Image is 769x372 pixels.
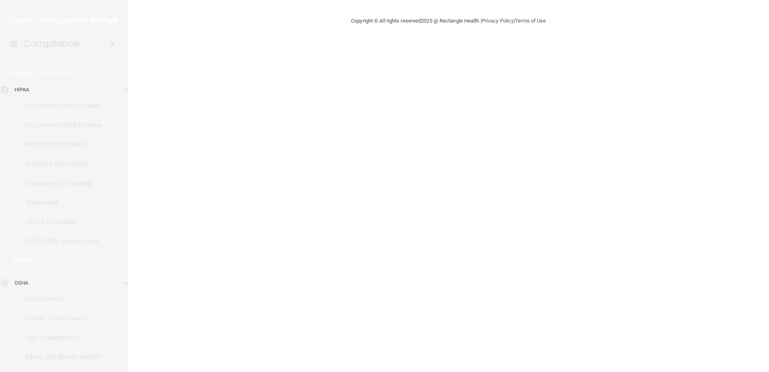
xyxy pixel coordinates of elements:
p: Report an Incident [5,141,115,149]
p: HIPAA Risk Assessment [5,237,115,245]
p: Resources [5,198,115,207]
p: HIPAA [14,85,29,95]
p: HIPAA [11,69,31,79]
h4: Compliance [23,38,79,50]
p: Documents and Policies [5,102,115,110]
a: Privacy Policy [482,18,514,24]
p: Learn More! [35,69,78,79]
p: Safety Data Sheets [5,314,115,322]
img: PMB logo [9,12,119,29]
div: Copyright © All rights reserved 2025 @ Rectangle Health | | [302,8,595,34]
p: OSHA [14,278,28,288]
a: Terms of Use [515,18,546,24]
p: Business Associates [5,160,115,168]
p: Self-Assessment [5,334,115,342]
p: HIPAA Checklist [5,218,115,226]
p: Emergency Planning [5,179,115,187]
p: OSHA [11,256,31,265]
p: Documents [5,295,115,303]
p: Learn More! [35,256,78,265]
p: Injury and Illness Report [5,353,115,361]
p: Documents and Policies [5,121,115,129]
